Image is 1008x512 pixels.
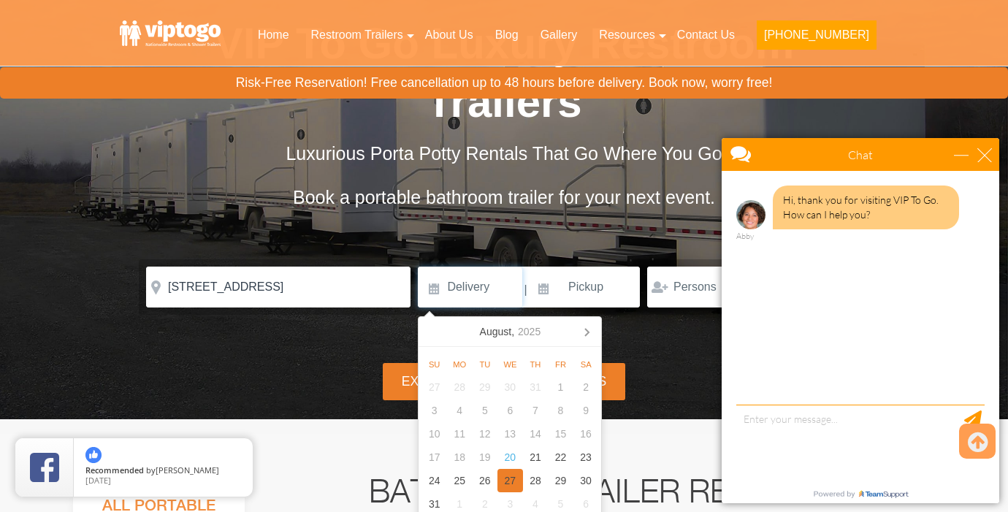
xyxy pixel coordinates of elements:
div: 28 [523,469,549,492]
div: Su [421,356,447,373]
div: 9 [573,399,599,422]
a: Restroom Trailers [300,19,414,51]
span: by [85,466,241,476]
div: Sa [573,356,599,373]
div: 5 [473,399,498,422]
div: 11 [447,422,473,446]
div: 27 [421,375,447,399]
div: 22 [548,446,573,469]
input: Where do you need your restroom? [146,267,411,307]
div: 2 [573,375,599,399]
div: 3 [421,399,447,422]
div: 16 [573,422,599,446]
div: 27 [497,469,523,492]
a: Blog [484,19,530,51]
span: Book a portable bathroom trailer for your next event. [293,187,715,207]
button: [PHONE_NUMBER] [757,20,877,50]
div: 20 [497,446,523,469]
div: 19 [473,446,498,469]
div: 30 [497,375,523,399]
div: 30 [573,469,599,492]
div: 10 [421,422,447,446]
div: 29 [548,469,573,492]
span: | [524,267,527,313]
img: Review Rating [30,453,59,482]
div: We [497,356,523,373]
div: Explore Restroom Trailers [383,363,625,400]
img: thumbs up icon [85,447,102,463]
div: 14 [523,422,549,446]
a: Contact Us [666,19,746,51]
a: Gallery [530,19,589,51]
div: 17 [421,446,447,469]
a: Home [247,19,300,51]
div: 4 [447,399,473,422]
input: Persons [647,267,755,307]
div: 15 [548,422,573,446]
div: 21 [523,446,549,469]
div: 31 [523,375,549,399]
input: Delivery [418,267,522,307]
input: Pickup [529,267,640,307]
div: 1 [548,375,573,399]
a: Resources [588,19,665,51]
div: 13 [497,422,523,446]
div: 29 [473,375,498,399]
div: 24 [421,469,447,492]
a: About Us [414,19,484,51]
div: Tu [473,356,498,373]
div: 23 [573,446,599,469]
i: 2025 [518,323,541,340]
div: 25 [447,469,473,492]
span: [DATE] [85,475,111,486]
span: [PERSON_NAME] [156,465,219,475]
div: 8 [548,399,573,422]
div: 7 [523,399,549,422]
span: Luxurious Porta Potty Rentals That Go Where You Go [286,143,722,164]
div: Mo [447,356,473,373]
div: Th [523,356,549,373]
div: 26 [473,469,498,492]
div: 12 [473,422,498,446]
iframe: Live Chat Box [713,129,1008,512]
div: 18 [447,446,473,469]
div: 6 [497,399,523,422]
div: August, [474,320,547,343]
a: [PHONE_NUMBER] [746,19,887,58]
div: Fr [548,356,573,373]
div: 28 [447,375,473,399]
span: Recommended [85,465,144,475]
